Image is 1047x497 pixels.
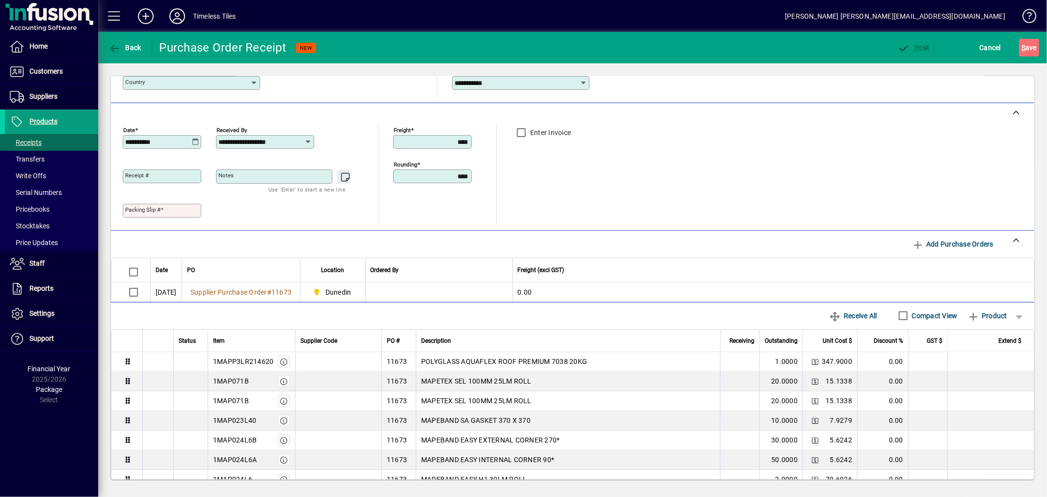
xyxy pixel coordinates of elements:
button: Post [895,39,932,56]
button: Add [130,7,161,25]
a: Customers [5,59,98,84]
button: Change Price Levels [808,355,822,368]
td: 11673 [381,431,416,450]
a: Settings [5,302,98,326]
mat-label: Packing Slip # [125,206,161,213]
div: 1MAP024L6 [213,474,252,484]
span: 15.1338 [826,396,852,406]
td: 11673 [381,411,416,431]
td: 0.00 [857,391,908,411]
td: MAPEBAND SA GASKET 370 X 370 [416,411,720,431]
span: Customers [29,67,63,75]
span: Staff [29,259,45,267]
span: 5.6242 [830,455,853,465]
button: Change Price Levels [808,433,822,447]
span: 15.1338 [826,376,852,386]
app-page-header-button: Back [98,39,152,56]
td: 11673 [381,391,416,411]
div: Date [156,265,177,276]
td: [DATE] [150,282,182,302]
span: Supplier Code [300,335,337,346]
label: Compact View [910,311,958,321]
a: Receipts [5,134,98,151]
span: PO # [387,335,400,346]
span: Discount % [874,335,903,346]
a: Suppliers [5,84,98,109]
div: 1MAP071B [213,376,249,386]
span: # [267,288,271,296]
td: 11673 [381,470,416,490]
mat-label: Notes [218,172,234,179]
button: Back [106,39,144,56]
span: Extend $ [998,335,1021,346]
span: Receive All [830,308,877,324]
span: Receiving [729,335,754,346]
td: MAPEBAND EASY EXTERNAL CORNER 270* [416,431,720,450]
td: 0.00 [512,282,1034,302]
span: 5.6242 [830,435,853,445]
span: Date [156,265,168,276]
span: Add Purchase Orders [912,236,993,252]
button: Profile [161,7,193,25]
span: 70.6926 [826,474,852,484]
button: Product [963,307,1012,325]
span: S [1021,44,1025,52]
span: Location [321,265,344,276]
span: 347.9000 [822,357,852,366]
span: Stocktakes [10,222,50,230]
a: Reports [5,276,98,301]
span: Unit Cost $ [823,335,852,346]
span: Financial Year [28,365,71,373]
a: Support [5,327,98,351]
mat-label: Freight [394,126,411,133]
span: Product [967,308,1007,324]
button: Change Price Levels [808,472,822,486]
button: Receive All [826,307,881,325]
span: Back [108,44,141,52]
a: Price Updates [5,234,98,251]
a: Stocktakes [5,218,98,234]
td: 10.0000 [759,411,803,431]
div: Purchase Order Receipt [160,40,287,55]
a: Supplier Purchase Order#11673 [187,287,295,298]
div: 1MAP024L6A [213,455,257,465]
span: PO [187,265,195,276]
span: P [915,44,919,52]
td: 30.0000 [759,431,803,450]
td: MAPEBAND EASY INTERNAL CORNER 90* [416,450,720,470]
span: Transfers [10,155,45,163]
span: Status [179,335,196,346]
mat-hint: Use 'Enter' to start a new line [268,184,346,195]
span: Package [36,386,62,393]
td: 11673 [381,372,416,391]
mat-label: Country [125,79,145,85]
td: 0.00 [857,431,908,450]
td: 0.00 [857,352,908,372]
div: 1MAP024L6B [213,435,257,445]
span: Home [29,42,48,50]
span: Settings [29,309,54,317]
span: Support [29,334,54,342]
td: MAPETEX SEL 100MM 25LM ROLL [416,391,720,411]
button: Change Price Levels [808,374,822,388]
span: Cancel [980,40,1001,55]
span: 11673 [271,288,292,296]
span: Description [421,335,451,346]
button: Save [1019,39,1039,56]
span: ave [1021,40,1037,55]
span: Reports [29,284,54,292]
td: 0.00 [857,450,908,470]
div: 1MAP023L40 [213,415,257,425]
div: Ordered By [371,265,508,276]
a: Serial Numbers [5,184,98,201]
button: Cancel [977,39,1004,56]
mat-label: Date [123,126,135,133]
button: Change Price Levels [808,394,822,408]
a: Transfers [5,151,98,167]
td: 0.00 [857,411,908,431]
button: Add Purchase Orders [908,235,997,253]
a: Write Offs [5,167,98,184]
mat-label: Receipt # [125,172,149,179]
span: Dunedin [325,287,351,297]
div: Timeless Tiles [193,8,236,24]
